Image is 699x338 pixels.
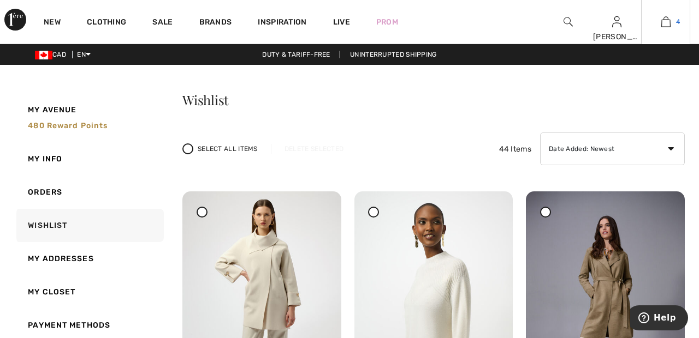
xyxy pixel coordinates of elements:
a: Sign In [612,16,621,27]
a: Brands [199,17,232,29]
a: Clothing [87,17,126,29]
img: My Bag [661,15,671,28]
span: My Avenue [28,104,76,116]
a: 4 [642,15,690,28]
a: My Closet [14,275,164,309]
a: Sale [152,17,173,29]
img: My Info [612,15,621,28]
a: Live [333,16,350,28]
a: Orders [14,176,164,209]
span: EN [77,51,91,58]
span: CAD [35,51,70,58]
span: Select All Items [198,144,258,154]
img: Canadian Dollar [35,51,52,59]
img: search the website [564,15,573,28]
a: My Addresses [14,242,164,275]
img: 1ère Avenue [4,9,26,31]
div: Delete Selected [271,144,357,154]
a: Wishlist [14,209,164,242]
span: Inspiration [258,17,306,29]
span: 4 [676,17,680,27]
span: 480 Reward points [28,121,108,130]
a: My Info [14,142,164,176]
a: Prom [376,16,398,28]
h3: Wishlist [182,93,685,106]
div: [PERSON_NAME] [593,31,641,43]
iframe: Opens a widget where you can find more information [630,305,688,333]
span: 44 Items [499,143,531,155]
a: New [44,17,61,29]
